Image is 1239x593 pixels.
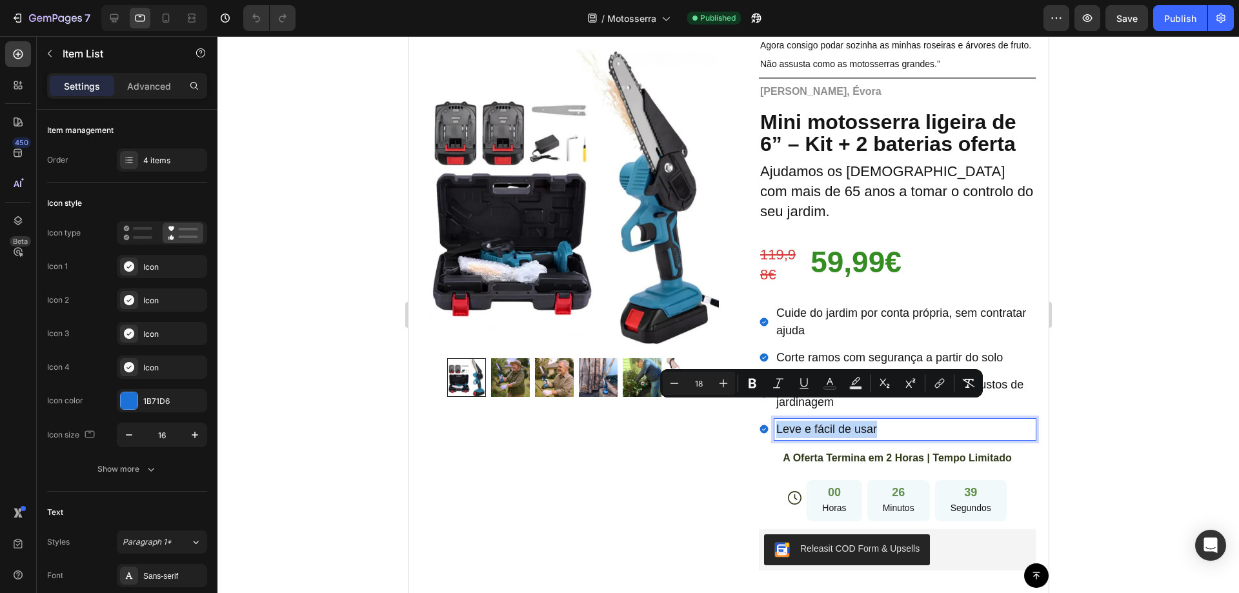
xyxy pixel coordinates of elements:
[47,570,63,581] div: Font
[123,536,172,548] span: Paragraph 1*
[368,387,468,399] span: Leve e fácil de usar
[47,507,63,518] div: Text
[1153,5,1207,31] button: Publish
[366,311,627,332] div: Rich Text Editor. Editing area: main
[542,449,583,464] div: 39
[1195,530,1226,561] div: Open Intercom Messenger
[47,294,69,306] div: Icon 2
[143,261,204,273] div: Icon
[47,227,81,239] div: Icon type
[392,506,511,519] div: Releasit COD Form & Upsells
[402,209,493,243] strong: 59,99€
[63,46,172,61] p: Item List
[366,383,627,404] div: Rich Text Editor. Editing area: main
[97,463,157,476] div: Show more
[474,464,506,480] p: Minutos
[660,369,983,397] div: Editor contextual toolbar
[85,10,90,26] p: 7
[1105,5,1148,31] button: Save
[366,338,627,377] div: Rich Text Editor. Editing area: main
[143,328,204,340] div: Icon
[47,125,114,136] div: Item management
[47,197,82,209] div: Icon style
[1164,12,1196,25] div: Publish
[143,295,204,307] div: Icon
[243,5,296,31] div: Undo/Redo
[700,12,736,24] span: Published
[143,570,204,582] div: Sans-serif
[47,154,68,166] div: Order
[607,12,656,25] span: Motosserra
[127,79,171,93] p: Advanced
[352,74,608,120] strong: Mini motosserra ligeira de 6” – Kit + 2 baterias oferta
[143,155,204,166] div: 4 items
[366,266,627,305] div: Rich Text Editor. Editing area: main
[5,5,96,31] button: 7
[12,137,31,148] div: 450
[542,464,583,480] p: Segundos
[47,261,68,272] div: Icon 1
[601,12,605,25] span: /
[47,395,83,407] div: Icon color
[143,396,204,407] div: 1B71D6
[368,342,615,372] span: Poupe centenas de euros por ano em custos de jardinagem
[1116,13,1138,24] span: Save
[352,50,473,61] strong: [PERSON_NAME], Évora
[47,457,207,481] button: Show more
[64,79,100,93] p: Settings
[414,464,438,480] p: Horas
[352,127,625,183] span: Ajudamos os [DEMOGRAPHIC_DATA] com mais de 65 anos a tomar o controlo do seu jardim.
[368,315,594,328] span: Corte ramos com segurança a partir do solo
[47,536,70,548] div: Styles
[352,210,387,246] s: 119,98€
[117,530,207,554] button: Paragraph 1*
[408,36,1049,593] iframe: Design area
[414,449,438,464] div: 00
[47,427,97,444] div: Icon size
[374,416,603,427] span: A Oferta Termina em 2 Horas | Tempo Limitado
[47,328,69,339] div: Icon 3
[368,270,618,301] span: Cuide do jardim por conta própria, sem contratar ajuda
[10,236,31,246] div: Beta
[47,361,70,373] div: Icon 4
[143,362,204,374] div: Icon
[366,506,381,521] img: CKKYs5695_ICEAE=.webp
[356,498,521,529] button: Releasit COD Form & Upsells
[474,449,506,464] div: 26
